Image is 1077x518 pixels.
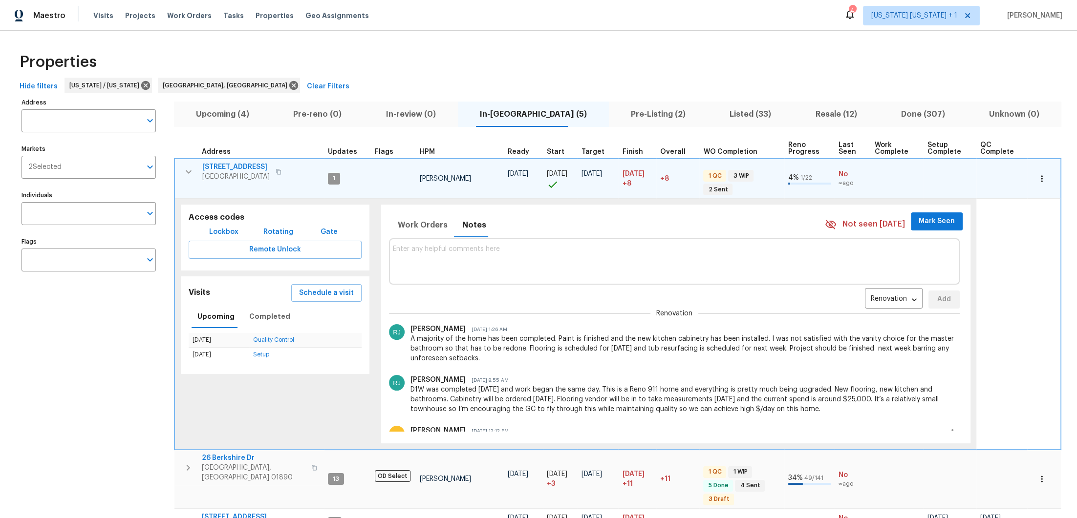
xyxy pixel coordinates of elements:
span: + 3 [547,479,555,489]
span: [DATE] [622,471,644,477]
span: Gate [318,226,341,238]
button: Lockbox [205,223,242,241]
span: Work Orders [167,11,212,21]
span: Completed [249,311,290,323]
span: [PERSON_NAME] [420,175,471,182]
div: D1W was completed [DATE] and work began the same day. This is a Reno 911 home and everything is p... [410,385,960,414]
div: A majority of the home has been completed. Paint is finished and the new kitchen cabinetry has be... [410,334,960,363]
div: Earliest renovation start date (first business day after COE or Checkout) [508,148,539,155]
td: Project started on time [543,159,578,199]
span: HPM [420,148,435,155]
span: Not seen [DATE] [842,219,905,230]
span: Done (307) [885,107,961,121]
label: Individuals [22,192,156,198]
span: [STREET_ADDRESS] [202,162,270,172]
div: Actual renovation start date [547,148,574,155]
span: Flags [375,148,393,155]
td: 8 day(s) past target finish date [656,159,699,199]
span: ∞ ago [839,179,867,187]
span: Start [547,148,564,155]
span: Properties [256,11,294,21]
button: Open [143,253,157,267]
span: Hide filters [20,81,58,93]
span: Ready [508,148,529,155]
span: Projects [125,11,155,21]
span: Finish [622,148,643,155]
span: Resale (12) [799,107,873,121]
td: Scheduled to finish 8 day(s) late [618,159,656,199]
span: Work Complete [875,142,911,155]
span: Work Orders [398,218,448,232]
span: Reno Progress [788,142,822,155]
td: [DATE] [189,348,249,362]
span: Unknown (0) [973,107,1055,121]
span: Updates [328,148,357,155]
span: +11 [660,476,670,482]
span: Target [582,148,604,155]
span: [PERSON_NAME] [410,376,466,383]
span: +8 [622,179,631,188]
span: 1 QC [704,468,725,476]
span: Maestro [33,11,65,21]
span: In-[GEOGRAPHIC_DATA] (5) [464,107,603,121]
span: [DATE] [547,170,567,177]
button: Remote Unlock [189,241,362,259]
span: 2 Selected [28,163,62,171]
td: Project started 3 days late [543,450,578,508]
span: 3 Draft [704,495,733,503]
div: Target renovation project end date [582,148,614,155]
span: Remote Unlock [196,244,354,256]
span: Setup Complete [927,142,964,155]
span: 26 Berkshire Dr [202,453,305,463]
span: Overall [660,148,686,155]
a: Quality Control [253,337,294,343]
span: Renovation [656,309,692,318]
span: 1 QC [704,172,725,180]
span: [GEOGRAPHIC_DATA] [202,172,270,182]
span: 13 [329,475,343,483]
span: [PERSON_NAME] [410,427,466,434]
h5: Visits [189,288,210,298]
td: Scheduled to finish 11 day(s) late [618,450,656,508]
label: Flags [22,239,156,245]
button: Hide filters [16,78,62,96]
button: Open [143,114,157,127]
button: Rotating [259,223,297,241]
a: Setup [253,352,269,357]
span: [DATE] [508,170,528,177]
span: 1 [329,174,339,183]
span: Tasks [223,12,244,19]
div: 4 [849,6,856,16]
button: Open [143,207,157,220]
span: Pre-reno (0) [277,107,358,121]
span: [US_STATE] [US_STATE] + 1 [871,11,957,21]
span: 49 / 141 [804,475,823,481]
span: [DATE] 1:26 AM [466,327,507,332]
span: 3 WIP [729,172,753,180]
button: Open [143,160,157,174]
span: [DATE] [582,170,602,177]
span: Lockbox [209,226,238,238]
span: [DATE] 12:12 PM [466,429,509,434]
span: 4 Sent [736,481,764,490]
button: Gate [314,223,345,241]
span: Address [202,148,231,155]
span: 1 WIP [729,468,751,476]
label: Address [22,100,156,105]
td: [DATE] [189,333,249,348]
span: WO Completion [703,148,757,155]
span: 1 / 22 [800,175,812,181]
img: Thomas Gannon [389,426,405,441]
span: [PERSON_NAME] [420,476,471,482]
div: [GEOGRAPHIC_DATA], [GEOGRAPHIC_DATA] [158,78,300,93]
button: Mark Seen [911,212,963,230]
span: +8 [660,175,669,182]
span: [DATE] 8:55 AM [466,378,509,383]
span: [US_STATE] / [US_STATE] [69,81,143,90]
span: 4 % [788,174,799,181]
span: OD Select [375,470,410,482]
span: [DATE] [622,170,644,177]
td: 11 day(s) past target finish date [656,450,699,508]
span: [DATE] [582,471,602,477]
span: 2 Sent [704,186,732,194]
